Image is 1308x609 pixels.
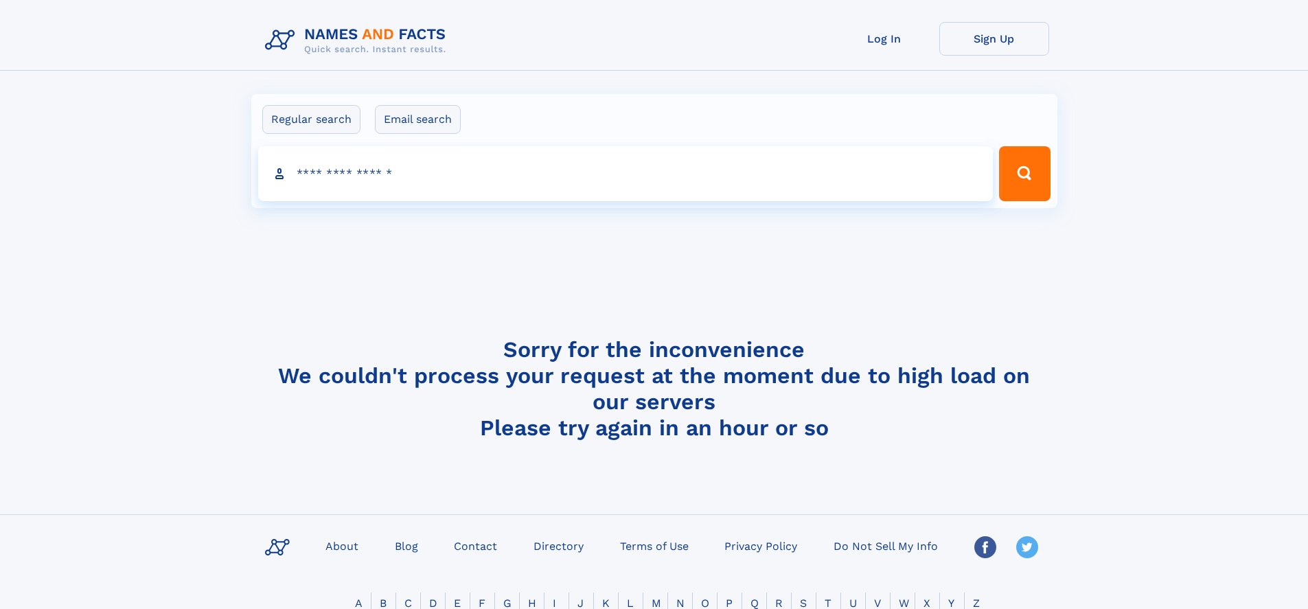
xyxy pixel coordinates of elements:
a: Privacy Policy [719,536,803,555]
h4: Sorry for the inconvenience We couldn't process your request at the moment due to high load on ou... [260,336,1049,441]
a: Log In [829,22,939,56]
a: Sign Up [939,22,1049,56]
img: Facebook [974,536,996,558]
a: About [320,536,364,555]
a: Do Not Sell My Info [828,536,943,555]
a: Blog [389,536,424,555]
a: Directory [528,536,589,555]
label: Email search [375,105,461,134]
img: Twitter [1016,536,1038,558]
input: search input [258,146,994,201]
a: Terms of Use [615,536,694,555]
button: Search Button [999,146,1050,201]
img: Logo Names and Facts [260,22,457,59]
label: Regular search [262,105,360,134]
a: Contact [448,536,503,555]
